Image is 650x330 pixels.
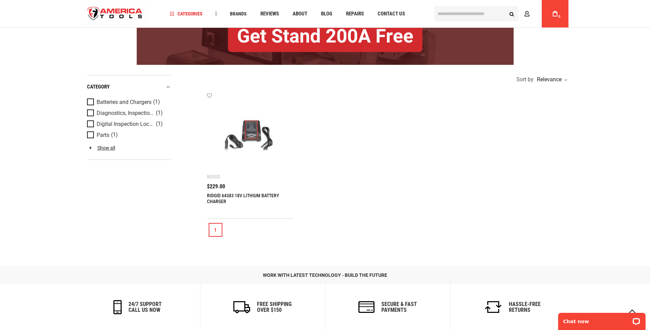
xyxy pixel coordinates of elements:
span: 0 [559,15,561,19]
a: Brands [227,9,250,19]
span: Categories [170,11,203,16]
img: RIDGID 64383 18V LITHIUM BATTERY CHARGER [214,99,287,173]
button: Search [505,7,518,20]
a: Digital Inspection Locating (1) [87,120,169,128]
img: America Tools [82,1,148,27]
a: Reviews [257,9,282,19]
a: Batteries and Chargers (1) [87,98,169,106]
span: Digital Inspection Locating [97,121,154,127]
span: Contact Us [378,11,405,16]
div: Ridgid [207,174,220,179]
span: Reviews [260,11,279,16]
div: Relevance [535,77,567,82]
span: (1) [156,121,163,127]
a: Repairs [343,9,367,19]
span: About [293,11,307,16]
span: (1) [156,110,163,116]
a: Show all [87,145,115,151]
h6: Hassle-Free Returns [509,301,541,313]
a: 1 [209,223,222,237]
span: Diagnostics, Inspection & Locating [97,110,154,116]
span: Repairs [346,11,364,16]
a: Diagnostics, Inspection & Locating (1) [87,109,169,117]
a: Categories [167,9,206,19]
span: Sort by [516,77,534,82]
span: Batteries and Chargers [97,99,151,105]
span: (1) [111,132,118,138]
a: store logo [82,1,148,27]
a: Blog [318,9,335,19]
div: category [87,82,171,92]
span: Brands [230,11,247,16]
div: Product Filters [87,75,171,160]
span: Blog [321,11,332,16]
span: $229.00 [207,184,225,189]
a: About [290,9,310,19]
span: (1) [153,99,160,105]
a: Contact Us [375,9,408,19]
span: Parts [97,132,109,138]
iframe: LiveChat chat widget [554,308,650,330]
a: RIDGID 64383 18V LITHIUM BATTERY CHARGER [207,193,279,204]
h6: secure & fast payments [381,301,417,313]
a: Parts (1) [87,131,169,139]
h6: 24/7 support call us now [128,301,162,313]
h6: Free Shipping Over $150 [257,301,292,313]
